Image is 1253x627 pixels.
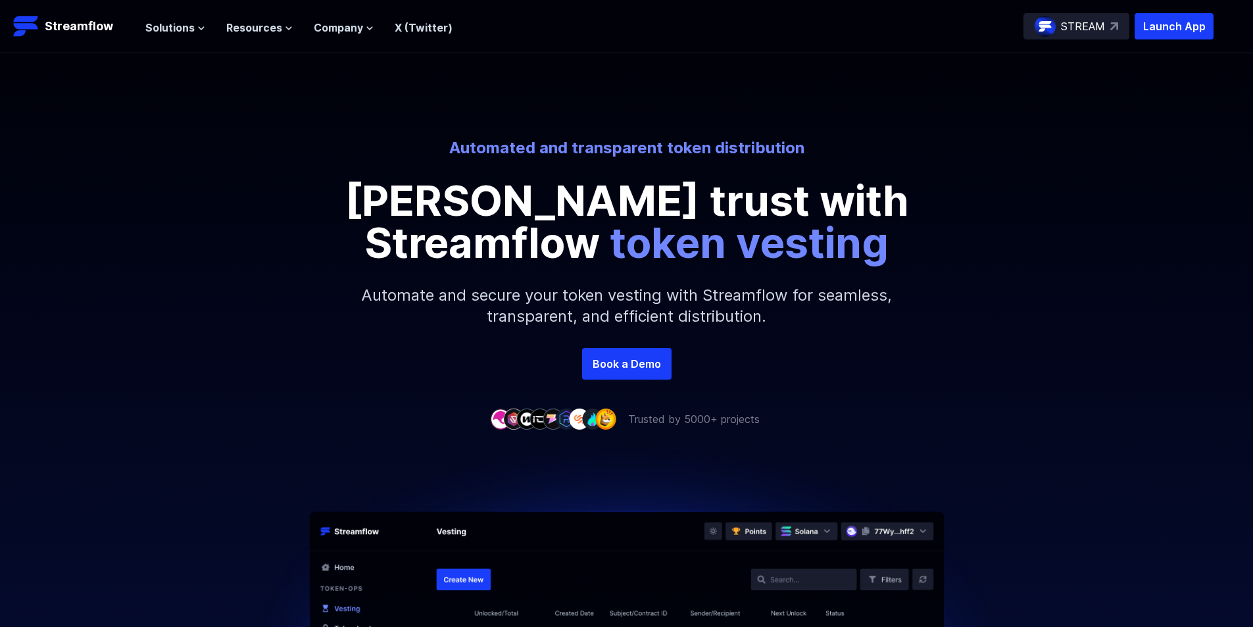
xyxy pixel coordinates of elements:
span: Solutions [145,20,195,36]
a: Book a Demo [582,348,672,380]
img: company-6 [556,409,577,429]
a: STREAM [1023,13,1129,39]
button: Launch App [1135,13,1214,39]
p: STREAM [1061,18,1105,34]
img: streamflow-logo-circle.png [1035,16,1056,37]
span: token vesting [610,217,889,268]
span: Company [314,20,363,36]
img: Streamflow Logo [13,13,39,39]
img: company-9 [595,409,616,429]
a: X (Twitter) [395,21,453,34]
img: company-4 [529,409,551,429]
img: company-8 [582,409,603,429]
p: Trusted by 5000+ projects [628,411,760,427]
button: Company [314,20,374,36]
p: [PERSON_NAME] trust with Streamflow [331,180,923,264]
img: company-3 [516,409,537,429]
p: Automate and secure your token vesting with Streamflow for seamless, transparent, and efficient d... [344,264,910,348]
button: Solutions [145,20,205,36]
a: Streamflow [13,13,132,39]
img: company-7 [569,409,590,429]
button: Resources [226,20,293,36]
p: Streamflow [45,17,113,36]
img: company-5 [543,409,564,429]
span: Resources [226,20,282,36]
img: company-1 [490,409,511,429]
img: company-2 [503,409,524,429]
img: top-right-arrow.svg [1110,22,1118,30]
p: Automated and transparent token distribution [262,138,991,159]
